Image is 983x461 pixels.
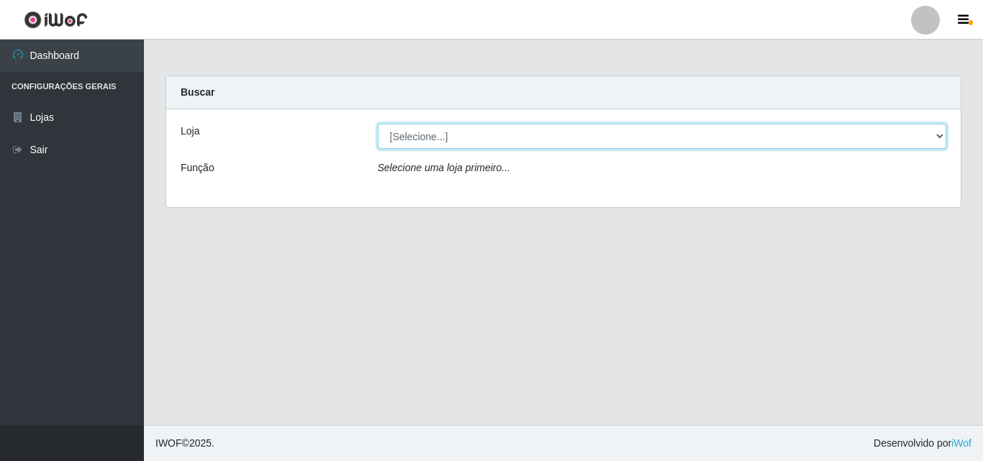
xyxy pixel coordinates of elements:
[181,124,199,139] label: Loja
[155,437,182,449] span: IWOF
[181,86,214,98] strong: Buscar
[378,162,510,173] i: Selecione uma loja primeiro...
[24,11,88,29] img: CoreUI Logo
[155,436,214,451] span: © 2025 .
[181,160,214,175] label: Função
[951,437,971,449] a: iWof
[874,436,971,451] span: Desenvolvido por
